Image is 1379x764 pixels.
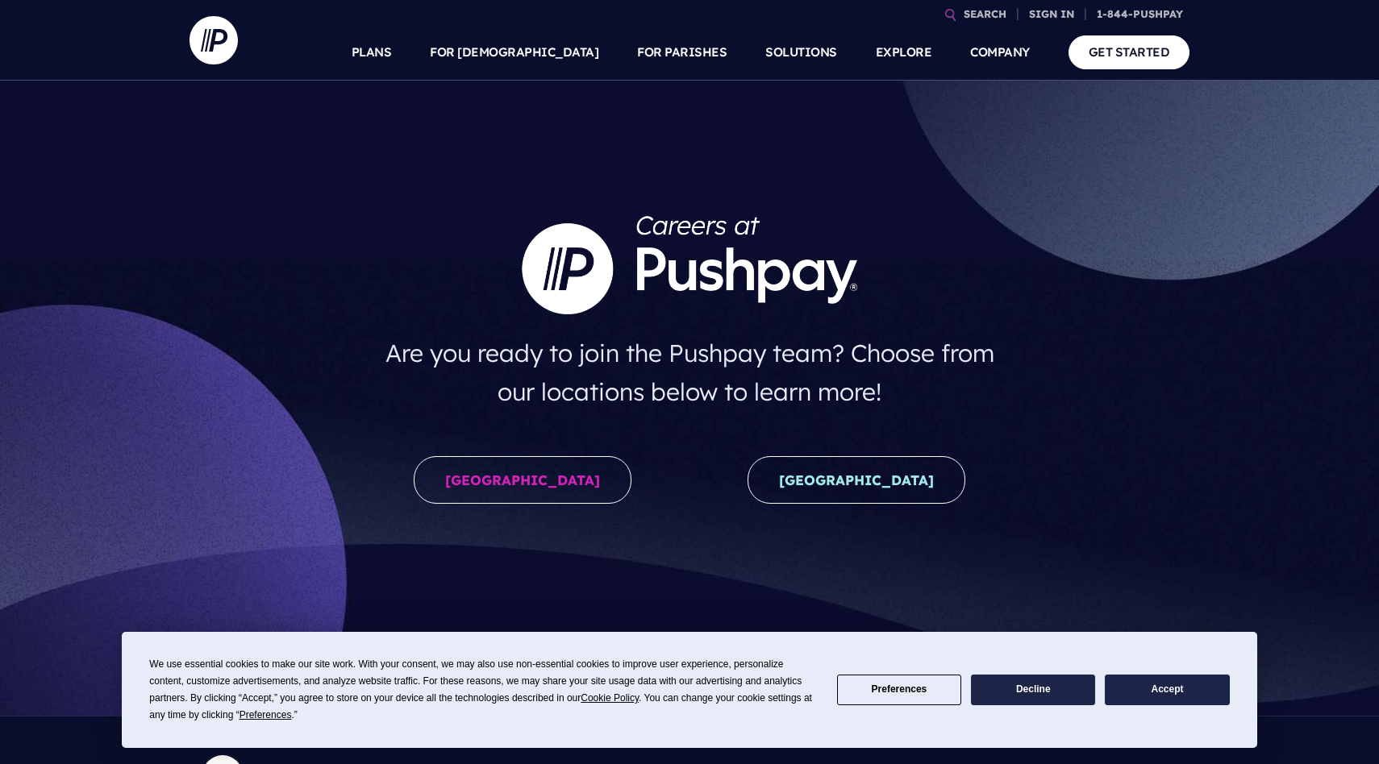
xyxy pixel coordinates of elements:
div: Cookie Consent Prompt [122,632,1257,748]
span: Cookie Policy [581,692,639,704]
span: Preferences [240,709,292,720]
a: FOR [DEMOGRAPHIC_DATA] [430,24,598,81]
a: GET STARTED [1069,35,1190,69]
a: COMPANY [970,24,1030,81]
div: We use essential cookies to make our site work. With your consent, we may also use non-essential ... [149,656,817,724]
button: Accept [1105,675,1229,706]
button: Preferences [837,675,961,706]
button: Decline [971,675,1095,706]
a: EXPLORE [876,24,932,81]
a: [GEOGRAPHIC_DATA] [414,456,631,504]
a: [GEOGRAPHIC_DATA] [748,456,965,504]
a: FOR PARISHES [637,24,727,81]
h4: Are you ready to join the Pushpay team? Choose from our locations below to learn more! [369,327,1010,417]
a: SOLUTIONS [765,24,837,81]
a: PLANS [352,24,392,81]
